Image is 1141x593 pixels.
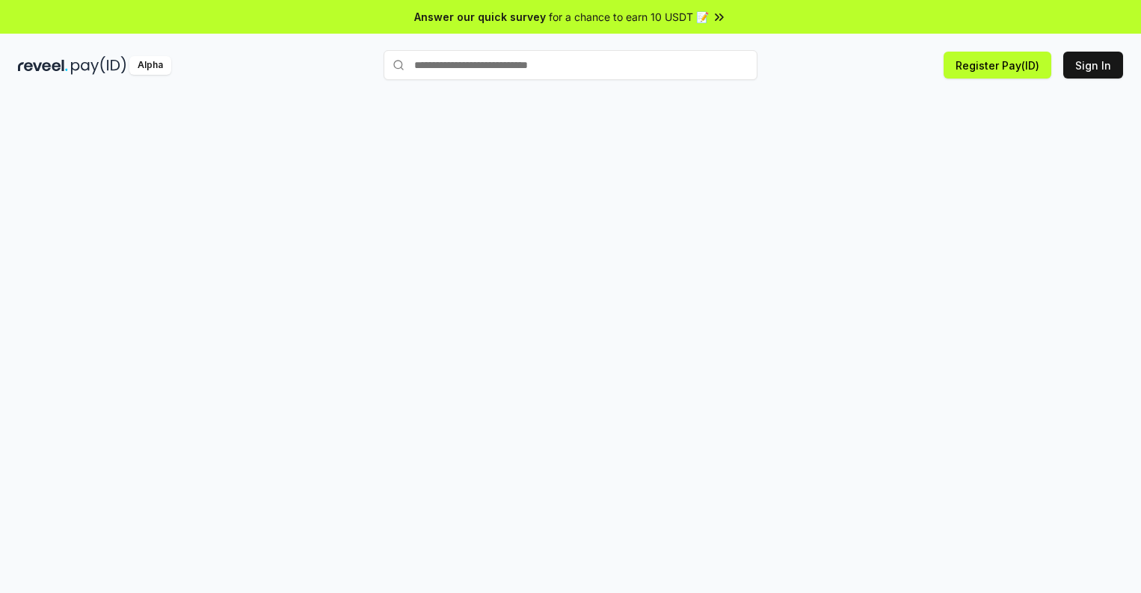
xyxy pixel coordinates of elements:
[549,9,709,25] span: for a chance to earn 10 USDT 📝
[18,56,68,75] img: reveel_dark
[414,9,546,25] span: Answer our quick survey
[71,56,126,75] img: pay_id
[944,52,1051,79] button: Register Pay(ID)
[1063,52,1123,79] button: Sign In
[129,56,171,75] div: Alpha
